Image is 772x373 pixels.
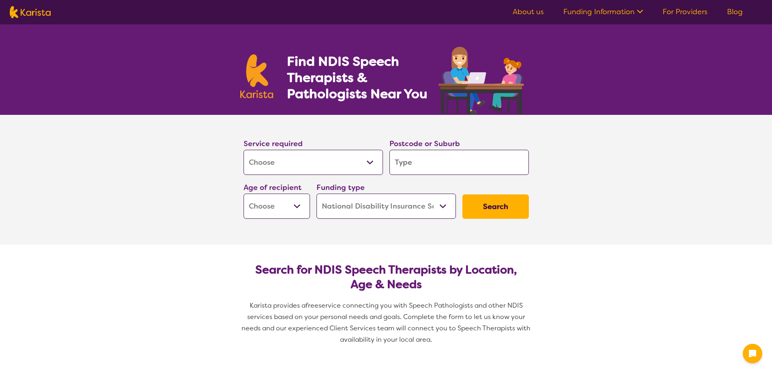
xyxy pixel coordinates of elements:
[244,139,303,149] label: Service required
[250,301,306,310] span: Karista provides a
[316,183,365,192] label: Funding type
[242,301,532,344] span: service connecting you with Speech Pathologists and other NDIS services based on your personal ne...
[563,7,643,17] a: Funding Information
[389,139,460,149] label: Postcode or Suburb
[432,44,532,115] img: speech-therapy
[250,263,522,292] h2: Search for NDIS Speech Therapists by Location, Age & Needs
[663,7,708,17] a: For Providers
[462,194,529,219] button: Search
[287,53,437,102] h1: Find NDIS Speech Therapists & Pathologists Near You
[244,183,302,192] label: Age of recipient
[10,6,51,18] img: Karista logo
[389,150,529,175] input: Type
[306,301,319,310] span: free
[727,7,743,17] a: Blog
[240,54,274,98] img: Karista logo
[513,7,544,17] a: About us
